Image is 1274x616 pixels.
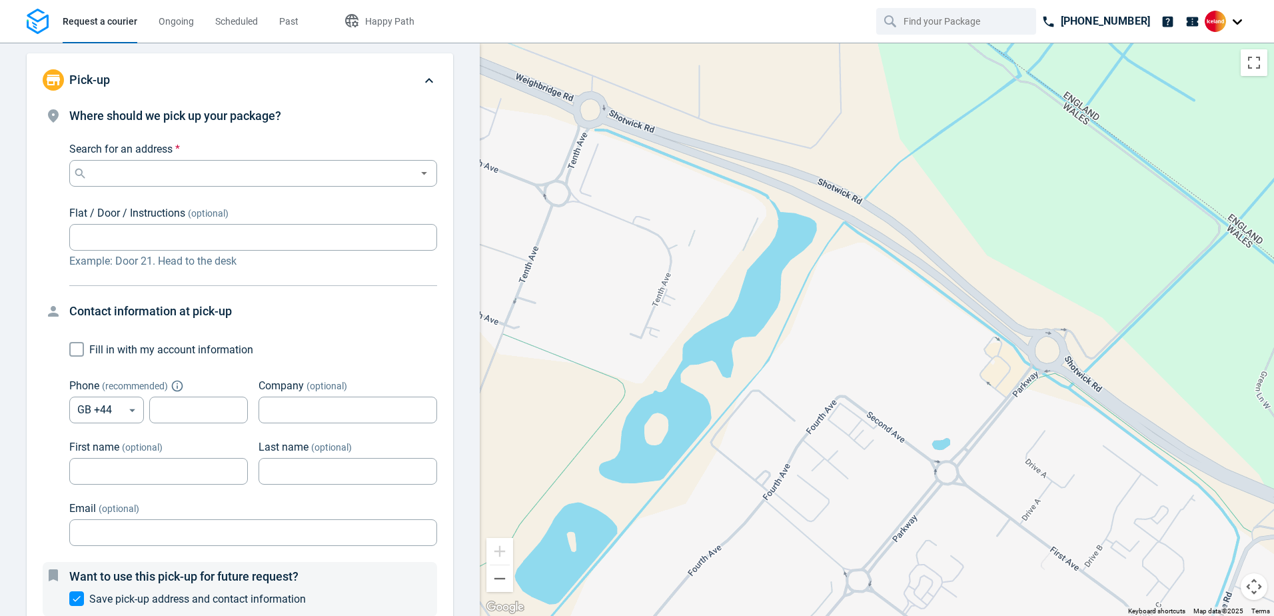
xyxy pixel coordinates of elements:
h4: Contact information at pick-up [69,302,437,321]
button: Zoom out [486,565,513,592]
span: Ongoing [159,16,194,27]
span: Want to use this pick-up for future request? [69,569,299,583]
input: Find your Package [904,9,1011,34]
span: First name [69,441,119,453]
span: Where should we pick up your package? [69,109,281,123]
a: Terms [1251,607,1270,615]
span: Past [279,16,299,27]
img: Google [483,599,527,616]
a: Open this area in Google Maps (opens a new window) [483,599,527,616]
span: ( recommended ) [102,381,168,391]
div: GB +44 [69,397,144,423]
span: (optional) [307,381,347,391]
span: Fill in with my account information [89,343,253,356]
span: Phone [69,379,99,392]
span: (optional) [99,503,139,514]
button: Explain "Recommended" [173,382,181,390]
span: Save pick-up address and contact information [89,593,306,605]
p: [PHONE_NUMBER] [1061,13,1150,29]
div: Pick-up [27,53,453,107]
span: Company [259,379,304,392]
span: Pick-up [69,73,110,87]
img: Client [1205,11,1226,32]
span: Last name [259,441,309,453]
span: (optional) [311,442,352,453]
span: Request a courier [63,16,137,27]
a: [PHONE_NUMBER] [1036,8,1155,35]
span: Scheduled [215,16,258,27]
p: Example: Door 21. Head to the desk [69,253,437,269]
img: Logo [27,9,49,35]
span: Happy Path [365,16,414,27]
span: (optional) [122,442,163,453]
span: Flat / Door / Instructions [69,207,185,219]
button: Map camera controls [1241,573,1267,600]
span: Map data ©2025 [1193,607,1243,615]
span: Email [69,502,96,515]
button: Zoom in [486,538,513,565]
span: (optional) [188,208,229,219]
button: Toggle fullscreen view [1241,49,1267,76]
button: Open [416,165,432,182]
button: Keyboard shortcuts [1128,607,1185,616]
span: Search for an address [69,143,173,155]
